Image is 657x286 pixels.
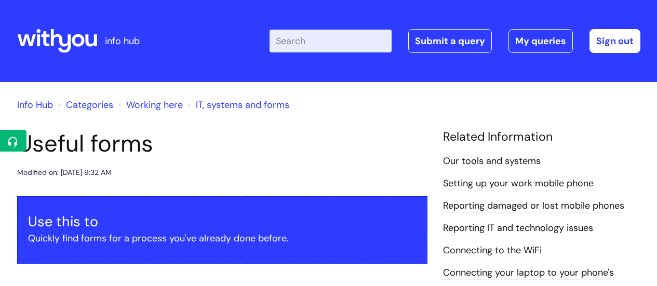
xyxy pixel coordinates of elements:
a: IT, systems and forms [196,99,289,111]
h1: Useful forms [17,130,427,158]
li: Solution home [56,97,113,113]
li: IT, systems and forms [185,97,289,113]
a: Setting up your work mobile phone [443,177,594,190]
a: Reporting IT and technology issues [443,222,593,235]
li: Working here [116,97,183,113]
div: | - [270,29,640,53]
p: info hub [105,33,140,49]
a: Reporting damaged or lost mobile phones [443,199,624,213]
input: Search [270,30,392,52]
a: Submit a query [408,29,492,53]
a: Sign out [589,29,640,53]
h4: Related Information [443,130,640,144]
a: Categories [66,99,113,111]
h3: Use this to [28,213,417,230]
a: My queries [508,29,573,53]
a: Working here [126,99,183,111]
div: Modified on: [DATE] 9:32 AM [17,166,112,179]
a: Connecting to the WiFi [443,244,542,257]
a: Our tools and systems [443,155,541,168]
a: Info Hub [17,99,53,111]
p: Quickly find forms for a process you've already done before. [28,230,417,247]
